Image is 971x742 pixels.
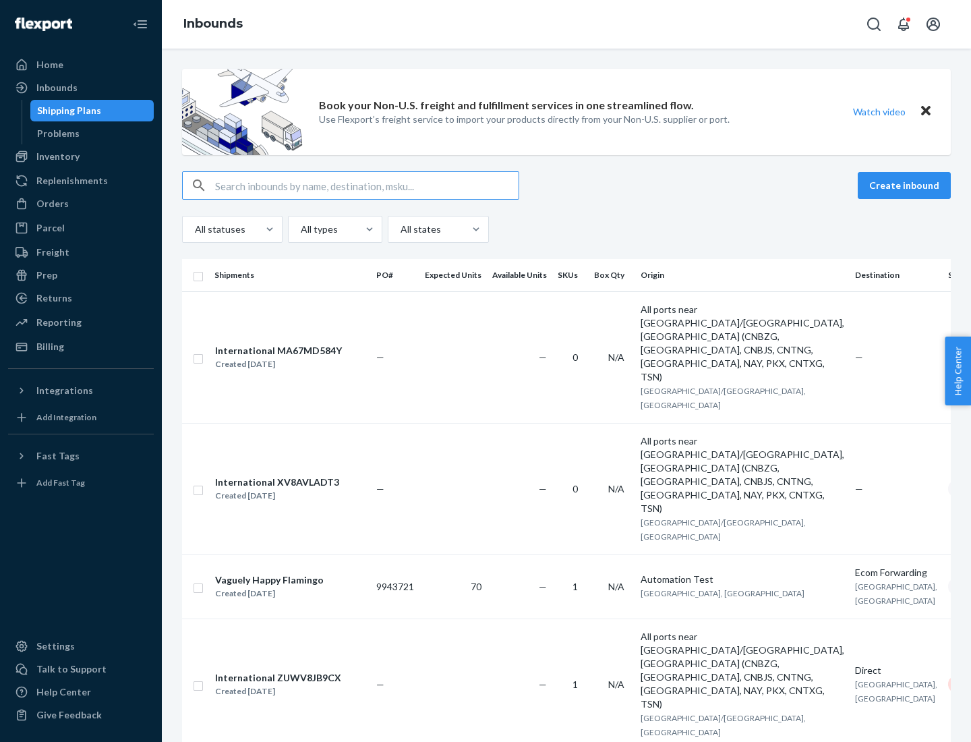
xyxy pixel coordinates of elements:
[855,679,937,704] span: [GEOGRAPHIC_DATA], [GEOGRAPHIC_DATA]
[608,483,624,494] span: N/A
[8,380,154,401] button: Integrations
[36,81,78,94] div: Inbounds
[487,259,552,291] th: Available Units
[215,172,519,199] input: Search inbounds by name, destination, msku...
[127,11,154,38] button: Close Navigation
[608,351,624,363] span: N/A
[641,573,844,586] div: Automation Test
[890,11,917,38] button: Open notifications
[608,679,624,690] span: N/A
[30,100,154,121] a: Shipping Plans
[36,197,69,210] div: Orders
[641,434,844,515] div: All ports near [GEOGRAPHIC_DATA]/[GEOGRAPHIC_DATA], [GEOGRAPHIC_DATA] (CNBZG, [GEOGRAPHIC_DATA], ...
[215,489,339,503] div: Created [DATE]
[635,259,850,291] th: Origin
[855,483,863,494] span: —
[8,635,154,657] a: Settings
[37,104,101,117] div: Shipping Plans
[36,58,63,72] div: Home
[36,384,93,397] div: Integrations
[215,358,342,371] div: Created [DATE]
[36,662,107,676] div: Talk to Support
[641,517,806,542] span: [GEOGRAPHIC_DATA]/[GEOGRAPHIC_DATA], [GEOGRAPHIC_DATA]
[641,303,844,384] div: All ports near [GEOGRAPHIC_DATA]/[GEOGRAPHIC_DATA], [GEOGRAPHIC_DATA] (CNBZG, [GEOGRAPHIC_DATA], ...
[36,639,75,653] div: Settings
[8,241,154,263] a: Freight
[36,246,69,259] div: Freight
[36,150,80,163] div: Inventory
[371,554,419,619] td: 9943721
[8,704,154,726] button: Give Feedback
[399,223,401,236] input: All states
[215,671,341,685] div: International ZUWV8JB9CX
[641,713,806,737] span: [GEOGRAPHIC_DATA]/[GEOGRAPHIC_DATA], [GEOGRAPHIC_DATA]
[36,221,65,235] div: Parcel
[371,259,419,291] th: PO#
[36,316,82,329] div: Reporting
[8,217,154,239] a: Parcel
[215,344,342,358] div: International MA67MD584Y
[8,658,154,680] a: Talk to Support
[8,146,154,167] a: Inventory
[641,588,804,598] span: [GEOGRAPHIC_DATA], [GEOGRAPHIC_DATA]
[850,259,943,291] th: Destination
[641,630,844,711] div: All ports near [GEOGRAPHIC_DATA]/[GEOGRAPHIC_DATA], [GEOGRAPHIC_DATA] (CNBZG, [GEOGRAPHIC_DATA], ...
[376,483,384,494] span: —
[30,123,154,144] a: Problems
[920,11,947,38] button: Open account menu
[36,411,96,423] div: Add Integration
[552,259,589,291] th: SKUs
[36,268,57,282] div: Prep
[572,483,578,494] span: 0
[608,581,624,592] span: N/A
[8,407,154,428] a: Add Integration
[860,11,887,38] button: Open Search Box
[36,291,72,305] div: Returns
[539,679,547,690] span: —
[8,170,154,192] a: Replenishments
[215,476,339,489] div: International XV8AVLADT3
[215,587,324,600] div: Created [DATE]
[215,573,324,587] div: Vaguely Happy Flamingo
[572,351,578,363] span: 0
[376,351,384,363] span: —
[945,337,971,405] button: Help Center
[8,54,154,76] a: Home
[855,351,863,363] span: —
[572,679,578,690] span: 1
[215,685,341,698] div: Created [DATE]
[858,172,951,199] button: Create inbound
[539,581,547,592] span: —
[8,445,154,467] button: Fast Tags
[36,708,102,722] div: Give Feedback
[8,287,154,309] a: Returns
[641,386,806,410] span: [GEOGRAPHIC_DATA]/[GEOGRAPHIC_DATA], [GEOGRAPHIC_DATA]
[173,5,254,44] ol: breadcrumbs
[917,102,935,121] button: Close
[319,113,730,126] p: Use Flexport’s freight service to import your products directly from your Non-U.S. supplier or port.
[855,664,937,677] div: Direct
[36,340,64,353] div: Billing
[36,174,108,188] div: Replenishments
[8,264,154,286] a: Prep
[8,312,154,333] a: Reporting
[319,98,694,113] p: Book your Non-U.S. freight and fulfillment services in one streamlined flow.
[299,223,301,236] input: All types
[471,581,481,592] span: 70
[36,449,80,463] div: Fast Tags
[539,351,547,363] span: —
[8,681,154,703] a: Help Center
[194,223,195,236] input: All statuses
[8,336,154,358] a: Billing
[376,679,384,690] span: —
[855,566,937,579] div: Ecom Forwarding
[36,477,85,488] div: Add Fast Tag
[419,259,487,291] th: Expected Units
[209,259,371,291] th: Shipments
[539,483,547,494] span: —
[8,472,154,494] a: Add Fast Tag
[589,259,635,291] th: Box Qty
[8,193,154,215] a: Orders
[183,16,243,31] a: Inbounds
